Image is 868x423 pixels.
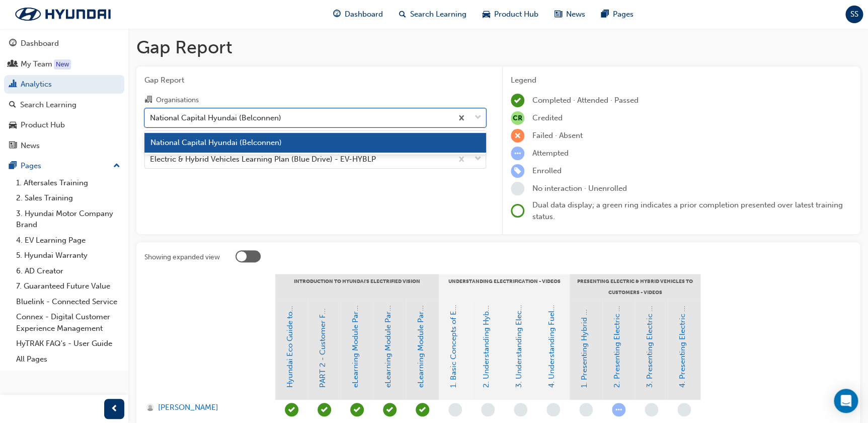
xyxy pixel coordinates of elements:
span: Enrolled [532,166,562,175]
div: Showing expanded view [144,252,220,262]
a: 2. Understanding Hybrid Electric Vehicles (HEV) [482,221,491,388]
span: learningRecordVerb_COMPLETE-icon [511,94,524,107]
a: Bluelink - Connected Service [12,294,124,310]
div: Presenting Electric & Hybrid Vehicles to Customers - Videos [570,274,700,299]
span: null-icon [511,111,524,125]
a: pages-iconPages [593,4,642,25]
span: people-icon [9,60,17,69]
div: Understanding Electrification - Videos [439,274,570,299]
span: learningRecordVerb_NONE-icon [481,403,495,416]
a: Analytics [4,75,124,94]
a: Dashboard [4,34,124,53]
a: Product Hub [4,116,124,134]
a: news-iconNews [546,4,593,25]
span: learningRecordVerb_FAIL-icon [511,129,524,143]
div: Tooltip anchor [54,59,71,69]
div: Electric & Hybrid Vehicles Learning Plan (Blue Drive) - EV-HYBLP [150,154,376,165]
div: Organisations [156,95,199,105]
span: learningRecordVerb_ATTEMPT-icon [612,403,625,416]
span: learningRecordVerb_COMPLETE-icon [416,403,429,416]
div: News [21,140,40,152]
span: learningRecordVerb_NONE-icon [645,403,658,416]
h1: Gap Report [136,36,860,58]
a: Connex - Digital Customer Experience Management [12,309,124,336]
span: National Capital Hyundai (Belconnen) [150,138,282,147]
span: car-icon [9,121,17,130]
span: Credited [532,113,563,122]
span: news-icon [9,142,17,151]
a: My Team [4,55,124,74]
span: Completed · Attended · Passed [532,96,639,105]
span: learningRecordVerb_ENROLL-icon [511,164,524,178]
a: 6. AD Creator [12,263,124,279]
span: Pages [613,9,634,20]
div: Introduction to Hyundai's Electrified Vision [275,274,439,299]
button: DashboardMy TeamAnalyticsSearch LearningProduct HubNews [4,32,124,157]
a: Hyundai Eco Guide to EV & Hybrid [285,268,294,388]
div: National Capital Hyundai (Belconnen) [150,112,281,123]
button: Pages [4,157,124,175]
span: guage-icon [9,39,17,48]
a: 1. Aftersales Training [12,175,124,191]
a: 2. Sales Training [12,190,124,206]
div: Product Hub [21,119,65,131]
span: learningRecordVerb_COMPLETE-icon [318,403,331,416]
span: learningRecordVerb_COMPLETE-icon [285,403,298,416]
span: SS [850,9,858,20]
div: Dashboard [21,38,59,49]
a: 1. Basic Concepts of Eco Friendly Cars [449,254,458,388]
a: car-iconProduct Hub [475,4,546,25]
a: 4. EV Learning Page [12,233,124,248]
div: My Team [21,58,52,70]
a: 3. Understanding Electric Vehicles (EV) [514,252,523,388]
span: Product Hub [494,9,538,20]
span: chart-icon [9,80,17,89]
span: organisation-icon [144,96,152,105]
div: Search Learning [20,99,76,111]
span: car-icon [483,8,490,21]
span: learningRecordVerb_NONE-icon [579,403,593,416]
div: Open Intercom Messenger [834,389,858,413]
a: 1. Presenting Hybrid Cars to Customers [580,250,589,388]
a: Trak [5,4,121,25]
div: Legend [511,75,852,86]
a: HyTRAK FAQ's - User Guide [12,336,124,351]
span: Failed · Absent [532,131,583,140]
span: learningRecordVerb_NONE-icon [677,403,691,416]
span: learningRecordVerb_COMPLETE-icon [350,403,364,416]
span: up-icon [113,160,120,173]
span: Attempted [532,149,569,158]
span: No interaction · Unenrolled [532,184,627,193]
span: down-icon [475,153,482,166]
span: prev-icon [111,403,118,415]
a: 3. Hyundai Motor Company Brand [12,206,124,233]
a: Search Learning [4,96,124,114]
span: learningRecordVerb_NONE-icon [514,403,527,416]
a: 5. Hyundai Warranty [12,248,124,263]
span: guage-icon [333,8,341,21]
span: pages-icon [9,162,17,171]
span: news-icon [555,8,562,21]
a: News [4,136,124,155]
span: learningRecordVerb_NONE-icon [448,403,462,416]
span: Dual data display; a green ring indicates a prior completion presented over latest training status. [532,200,843,221]
span: [PERSON_NAME] [158,402,218,413]
a: search-iconSearch Learning [391,4,475,25]
span: pages-icon [601,8,609,21]
span: learningRecordVerb_ATTEMPT-icon [511,147,524,160]
a: guage-iconDashboard [325,4,391,25]
div: Pages [21,160,41,172]
a: [PERSON_NAME] [146,402,266,413]
button: SS [845,6,863,23]
span: learningRecordVerb_COMPLETE-icon [383,403,397,416]
span: Dashboard [345,9,383,20]
a: 7. Guaranteed Future Value [12,278,124,294]
span: learningRecordVerb_NONE-icon [546,403,560,416]
a: All Pages [12,351,124,367]
span: down-icon [475,111,482,124]
span: learningRecordVerb_NONE-icon [511,182,524,195]
span: search-icon [399,8,406,21]
span: Search Learning [410,9,466,20]
span: search-icon [9,101,16,110]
